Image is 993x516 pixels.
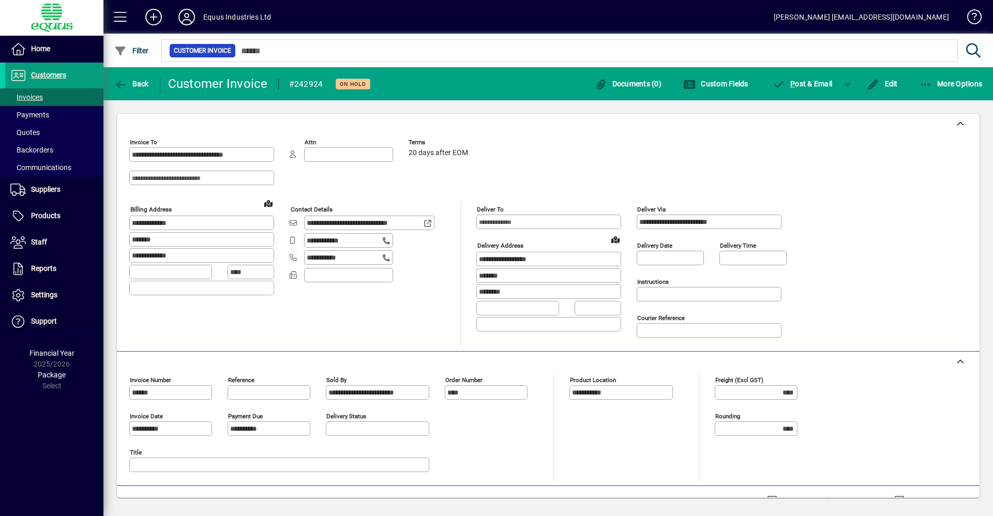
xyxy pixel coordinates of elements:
button: Edit [864,74,900,93]
span: Custom Fields [683,80,748,88]
button: Profile [170,8,203,26]
span: Filter [114,47,149,55]
mat-label: Freight (excl GST) [715,376,763,384]
button: Custom Fields [681,74,751,93]
span: Package [38,371,66,379]
span: More Options [920,80,983,88]
span: Terms [409,139,471,146]
a: Settings [5,282,103,308]
button: Add [137,8,170,26]
span: On hold [340,81,366,87]
button: Documents (0) [592,74,664,93]
div: [PERSON_NAME] [EMAIL_ADDRESS][DOMAIN_NAME] [774,9,949,25]
mat-label: Product location [570,376,616,384]
span: Payments [10,111,49,119]
span: Suppliers [31,185,61,193]
span: Back [114,80,149,88]
div: Customer Invoice [168,75,268,92]
mat-label: Invoice To [130,139,157,146]
span: P [790,80,795,88]
button: More Options [917,74,985,93]
mat-label: Rounding [715,413,740,420]
a: Reports [5,256,103,282]
mat-label: Deliver via [637,206,666,213]
a: Knowledge Base [959,2,980,36]
span: Communications [10,163,71,172]
mat-label: Delivery status [326,413,366,420]
span: 20 days after EOM [409,149,468,157]
span: Financial Year [29,349,74,357]
span: Edit [867,80,898,88]
span: Support [31,317,57,325]
button: Filter [112,41,152,60]
span: Customer Invoice [174,45,231,56]
a: View on map [607,231,624,248]
mat-label: Delivery date [637,242,672,249]
a: Suppliers [5,177,103,203]
div: Equus Industries Ltd [203,9,272,25]
span: ost & Email [773,80,833,88]
mat-label: Delivery time [720,242,756,249]
button: Post & Email [768,74,838,93]
span: Home [31,44,50,53]
mat-label: Order number [445,376,483,384]
mat-label: Invoice date [130,413,163,420]
span: Invoices [10,93,43,101]
span: Quotes [10,128,40,136]
span: Customers [31,71,66,79]
a: Invoices [5,88,103,106]
span: Settings [31,291,57,299]
a: View on map [260,195,277,211]
mat-label: Sold by [326,376,347,384]
a: Home [5,36,103,62]
mat-label: Instructions [637,278,669,285]
div: #242924 [289,76,323,93]
span: Staff [31,238,47,246]
app-page-header-button: Back [103,74,160,93]
mat-label: Payment due [228,413,263,420]
a: Payments [5,106,103,124]
mat-label: Attn [305,139,316,146]
span: Reports [31,264,56,272]
mat-label: Invoice number [130,376,171,384]
mat-label: Title [130,449,142,456]
button: Back [112,74,152,93]
label: Show Line Volumes/Weights [779,495,876,506]
a: Communications [5,159,103,176]
a: Support [5,309,103,335]
label: Show Cost/Profit [907,495,967,506]
span: Backorders [10,146,53,154]
mat-label: Reference [228,376,254,384]
span: Documents (0) [594,80,661,88]
mat-label: Deliver To [477,206,504,213]
mat-label: Courier Reference [637,314,685,322]
a: Backorders [5,141,103,159]
a: Staff [5,230,103,255]
span: Products [31,211,61,220]
a: Products [5,203,103,229]
a: Quotes [5,124,103,141]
